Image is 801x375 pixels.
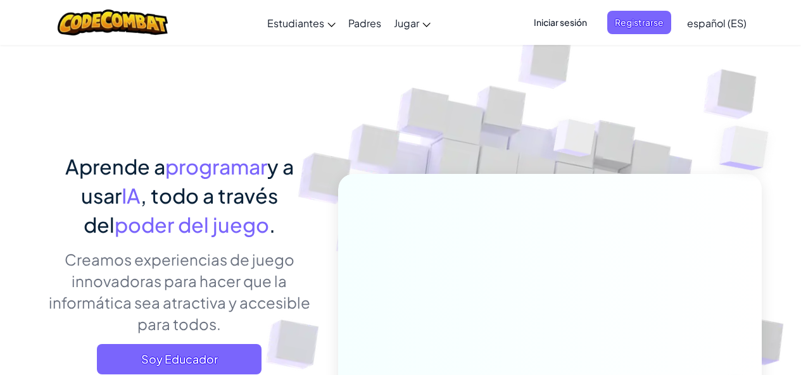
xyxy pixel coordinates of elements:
span: , todo a través del [84,183,278,237]
p: Creamos experiencias de juego innovadoras para hacer que la informática sea atractiva y accesible... [40,249,319,335]
a: español (ES) [681,6,753,40]
a: Estudiantes [261,6,342,40]
span: Jugar [394,16,419,30]
span: Estudiantes [267,16,324,30]
span: español (ES) [687,16,747,30]
a: Jugar [388,6,437,40]
button: Registrarse [607,11,671,34]
span: poder del juego [115,212,269,237]
img: Overlap cubes [529,94,621,188]
span: IA [122,183,141,208]
a: Padres [342,6,388,40]
img: CodeCombat logo [58,9,168,35]
span: programar [165,154,267,179]
span: Aprende a [65,154,165,179]
span: . [269,212,275,237]
a: Soy Educador [97,344,262,374]
button: Iniciar sesión [526,11,595,34]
